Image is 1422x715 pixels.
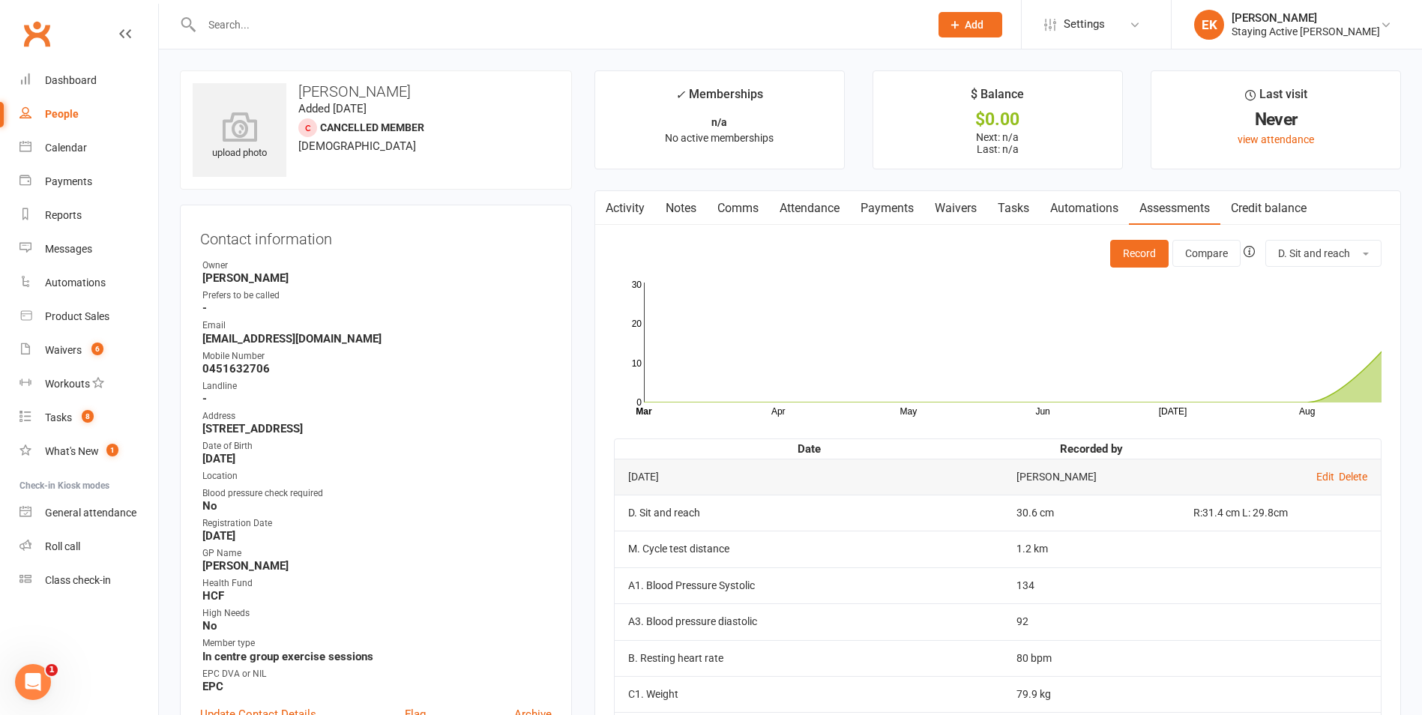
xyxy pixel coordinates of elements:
[615,567,1003,603] td: A1. Blood Pressure Systolic
[202,559,552,573] strong: [PERSON_NAME]
[202,422,552,435] strong: [STREET_ADDRESS]
[202,392,552,405] strong: -
[707,191,769,226] a: Comms
[45,209,82,221] div: Reports
[1278,247,1350,259] span: D. Sit and reach
[202,469,552,483] div: Location
[19,401,158,435] a: Tasks 8
[202,349,552,363] div: Mobile Number
[19,334,158,367] a: Waivers 6
[1245,85,1307,112] div: Last visit
[45,540,80,552] div: Roll call
[202,409,552,423] div: Address
[615,676,1003,712] td: C1. Weight
[202,499,552,513] strong: No
[615,531,1003,567] td: M. Cycle test distance
[675,88,685,102] i: ✓
[1003,439,1180,459] th: Recorded by
[45,310,109,322] div: Product Sales
[615,603,1003,639] td: A3. Blood pressure diastolic
[939,12,1002,37] button: Add
[19,131,158,165] a: Calendar
[595,191,655,226] a: Activity
[19,496,158,530] a: General attendance kiosk mode
[1339,471,1367,483] a: Delete
[202,362,552,375] strong: 0451632706
[45,74,97,86] div: Dashboard
[665,132,774,144] span: No active memberships
[15,664,51,700] iframe: Intercom live chat
[1129,191,1220,226] a: Assessments
[46,664,58,676] span: 1
[850,191,924,226] a: Payments
[202,289,552,303] div: Prefers to be called
[193,112,286,161] div: upload photo
[971,85,1024,112] div: $ Balance
[45,175,92,187] div: Payments
[1110,240,1169,267] button: Record
[1238,133,1314,145] a: view attendance
[1003,459,1180,495] td: [PERSON_NAME]
[202,576,552,591] div: Health Fund
[202,301,552,315] strong: -
[202,606,552,621] div: High Needs
[19,232,158,266] a: Messages
[202,319,552,333] div: Email
[19,165,158,199] a: Payments
[202,452,552,465] strong: [DATE]
[1316,471,1334,483] a: Edit
[19,64,158,97] a: Dashboard
[45,108,79,120] div: People
[45,411,72,423] div: Tasks
[1003,640,1180,676] td: 80 bpm
[987,191,1040,226] a: Tasks
[1165,112,1387,127] div: Never
[675,85,763,112] div: Memberships
[202,259,552,273] div: Owner
[202,439,552,453] div: Date of Birth
[19,530,158,564] a: Roll call
[45,344,82,356] div: Waivers
[615,495,1003,531] td: D. Sit and reach
[298,139,416,153] span: [DEMOGRAPHIC_DATA]
[19,300,158,334] a: Product Sales
[82,410,94,423] span: 8
[202,667,552,681] div: EPC DVA or NIL
[197,14,919,35] input: Search...
[1003,676,1180,712] td: 79.9 kg
[193,83,559,100] h3: [PERSON_NAME]
[1232,11,1380,25] div: [PERSON_NAME]
[1003,567,1180,603] td: 134
[1003,531,1180,567] td: 1.2 km
[1194,10,1224,40] div: EK
[200,225,552,247] h3: Contact information
[769,191,850,226] a: Attendance
[1232,25,1380,38] div: Staying Active [PERSON_NAME]
[45,243,92,255] div: Messages
[887,131,1109,155] p: Next: n/a Last: n/a
[202,332,552,346] strong: [EMAIL_ADDRESS][DOMAIN_NAME]
[615,640,1003,676] td: B. Resting heart rate
[45,574,111,586] div: Class check-in
[202,650,552,663] strong: In centre group exercise sessions
[106,444,118,456] span: 1
[18,15,55,52] a: Clubworx
[45,507,136,519] div: General attendance
[19,199,158,232] a: Reports
[19,435,158,468] a: What's New1
[1064,7,1105,41] span: Settings
[45,445,99,457] div: What's New
[1040,191,1129,226] a: Automations
[298,102,367,115] time: Added [DATE]
[45,277,106,289] div: Automations
[202,486,552,501] div: Blood pressure check required
[19,564,158,597] a: Class kiosk mode
[655,191,707,226] a: Notes
[202,636,552,651] div: Member type
[202,546,552,561] div: GP Name
[1172,240,1241,267] button: Compare
[202,516,552,531] div: Registration Date
[924,191,987,226] a: Waivers
[711,116,727,128] strong: n/a
[965,19,983,31] span: Add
